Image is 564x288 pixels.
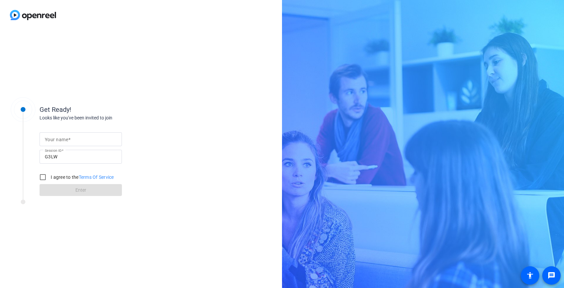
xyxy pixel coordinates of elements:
[79,175,114,180] a: Terms Of Service
[526,272,534,279] mat-icon: accessibility
[548,272,555,279] mat-icon: message
[40,114,171,121] div: Looks like you've been invited to join
[45,137,68,142] mat-label: Your name
[49,174,114,180] label: I agree to the
[40,105,171,114] div: Get Ready!
[45,148,62,152] mat-label: Session ID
